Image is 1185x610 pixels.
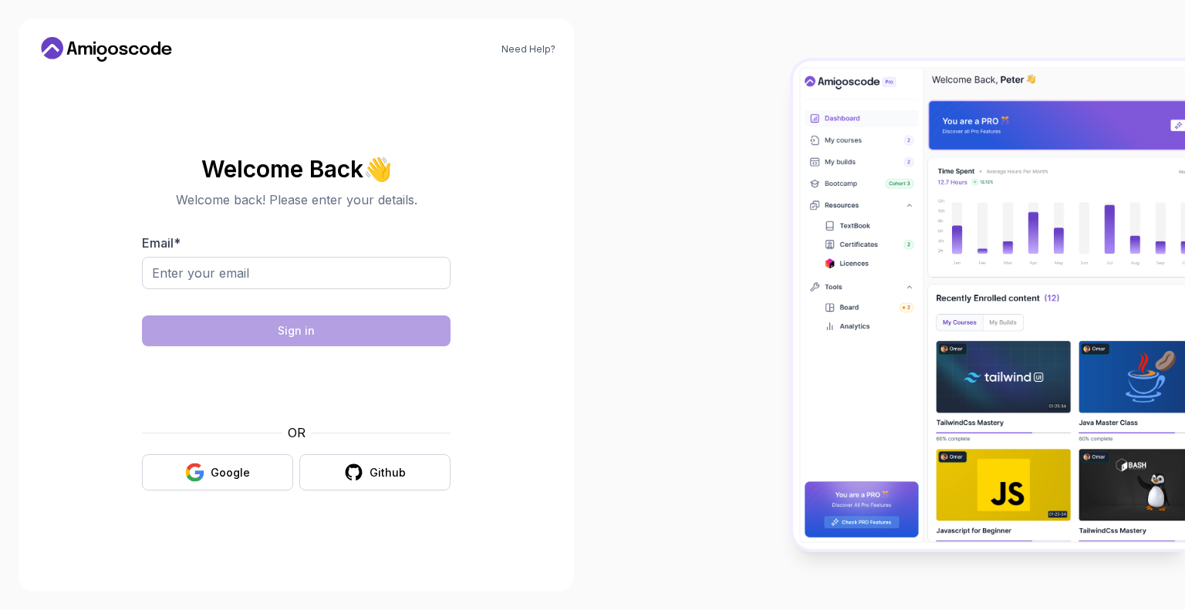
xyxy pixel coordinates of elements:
span: 👋 [363,157,392,181]
label: Email * [142,235,181,251]
p: OR [288,423,306,442]
img: Amigoscode Dashboard [793,61,1185,549]
div: Sign in [278,323,315,339]
button: Google [142,454,293,490]
h2: Welcome Back [142,157,451,181]
a: Home link [37,37,176,62]
p: Welcome back! Please enter your details. [142,190,451,209]
input: Enter your email [142,257,451,289]
button: Github [299,454,451,490]
button: Sign in [142,315,451,346]
div: Google [211,465,250,480]
a: Need Help? [501,43,555,56]
div: Github [370,465,406,480]
iframe: Widget containing checkbox for hCaptcha security challenge [180,356,413,414]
